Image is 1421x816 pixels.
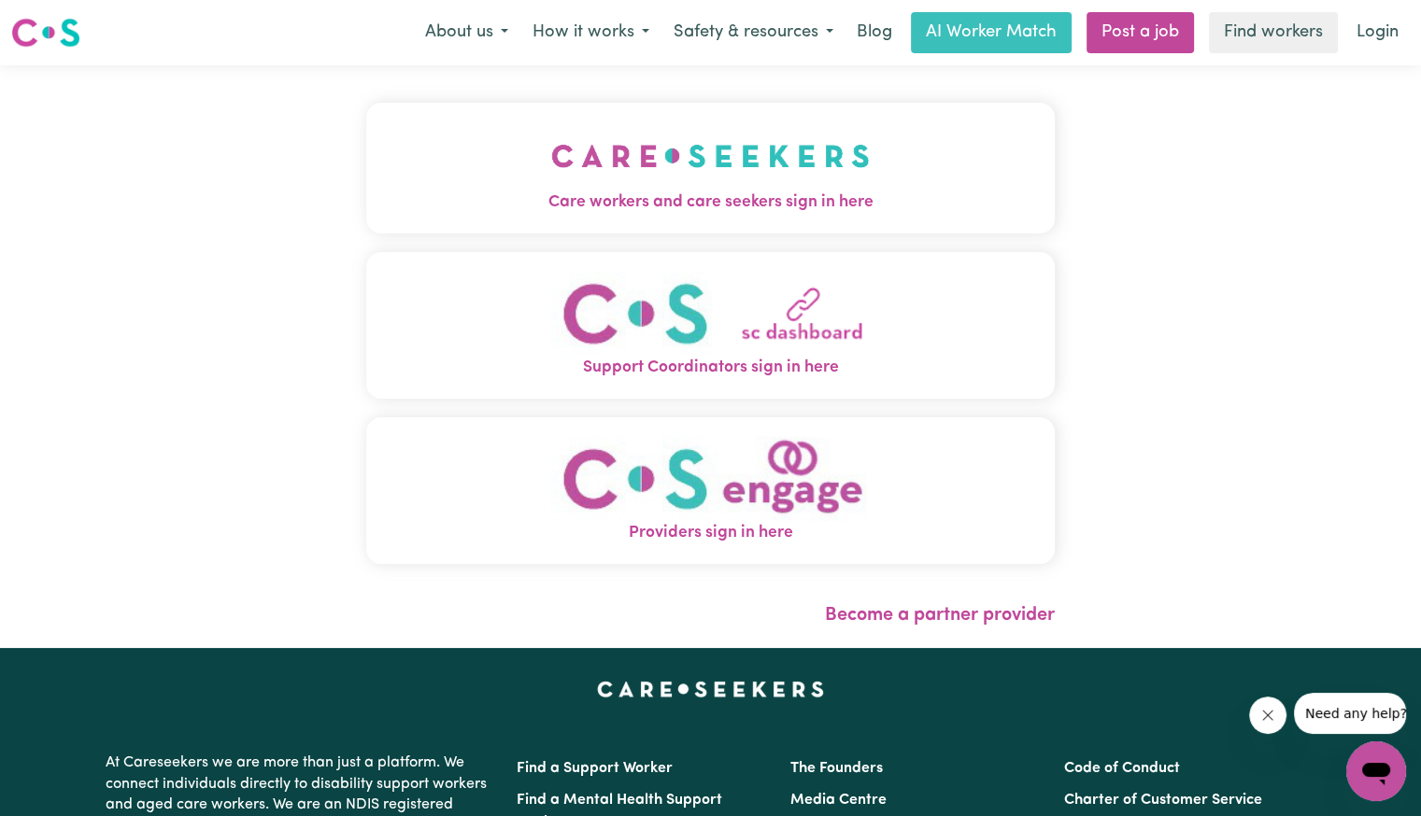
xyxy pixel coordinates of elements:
span: Need any help? [11,13,113,28]
button: Care workers and care seekers sign in here [366,103,1055,233]
button: Providers sign in here [366,417,1055,564]
a: AI Worker Match [911,12,1072,53]
a: Careseekers home page [597,682,824,696]
a: Find workers [1209,12,1338,53]
a: The Founders [790,761,883,776]
button: Support Coordinators sign in here [366,252,1055,399]
a: Code of Conduct [1064,761,1180,776]
span: Care workers and care seekers sign in here [366,190,1055,215]
iframe: Message from company [1294,693,1406,734]
button: About us [413,13,520,52]
iframe: Button to launch messaging window [1346,741,1406,801]
span: Providers sign in here [366,521,1055,545]
a: Post a job [1087,12,1194,53]
a: Charter of Customer Service [1064,793,1262,808]
a: Blog [845,12,903,53]
a: Media Centre [790,793,887,808]
a: Careseekers logo [11,11,80,54]
a: Find a Support Worker [517,761,673,776]
a: Become a partner provider [825,606,1055,625]
img: Careseekers logo [11,16,80,49]
button: How it works [520,13,661,52]
button: Safety & resources [661,13,845,52]
a: Login [1345,12,1410,53]
iframe: Close message [1249,696,1286,734]
span: Support Coordinators sign in here [366,356,1055,380]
